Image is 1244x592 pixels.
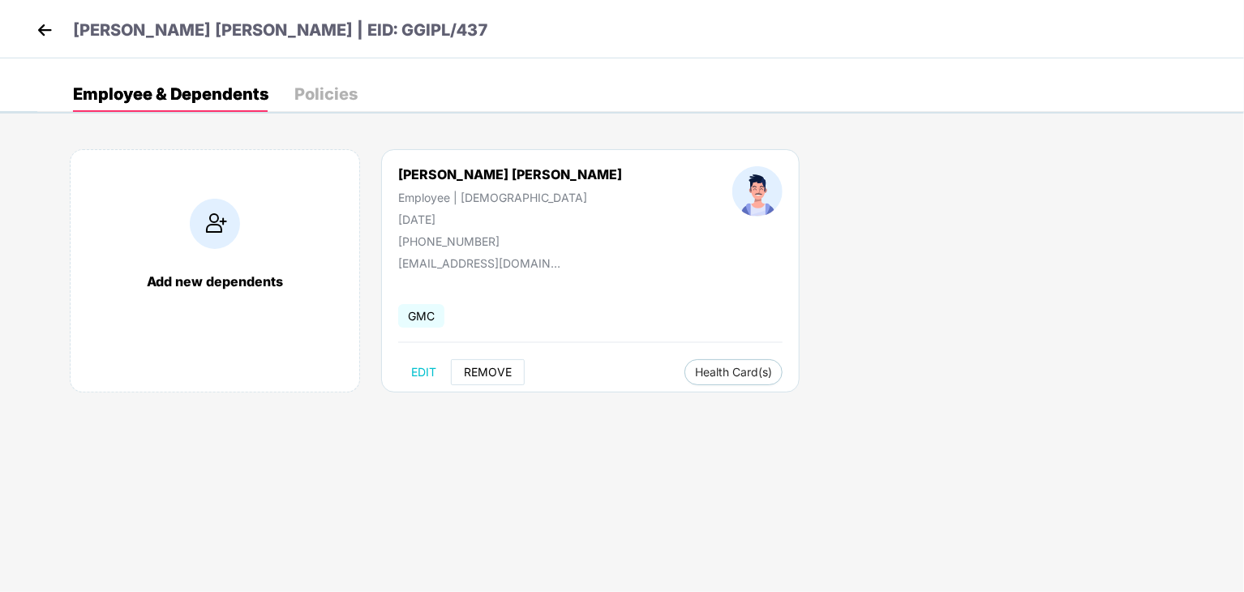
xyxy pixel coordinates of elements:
img: profileImage [732,166,783,217]
span: Health Card(s) [695,368,772,376]
span: REMOVE [464,366,512,379]
div: Employee & Dependents [73,86,268,102]
div: [PERSON_NAME] [PERSON_NAME] [398,166,622,182]
div: Employee | [DEMOGRAPHIC_DATA] [398,191,622,204]
div: [PHONE_NUMBER] [398,234,622,248]
img: addIcon [190,199,240,249]
button: Health Card(s) [684,359,783,385]
span: GMC [398,304,444,328]
button: REMOVE [451,359,525,385]
div: [DATE] [398,212,622,226]
button: EDIT [398,359,449,385]
div: Policies [294,86,358,102]
span: EDIT [411,366,436,379]
div: [EMAIL_ADDRESS][DOMAIN_NAME] [398,256,560,270]
p: [PERSON_NAME] [PERSON_NAME] | EID: GGIPL/437 [73,18,488,43]
img: back [32,18,57,42]
div: Add new dependents [87,273,343,290]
